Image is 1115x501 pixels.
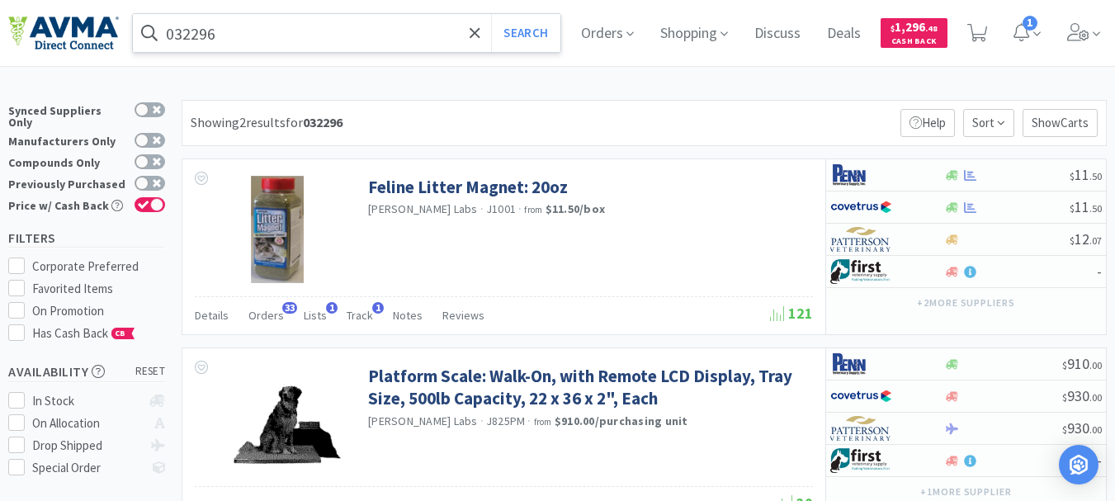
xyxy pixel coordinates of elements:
span: 33 [282,302,297,314]
div: Synced Suppliers Only [8,102,126,128]
div: On Promotion [32,301,166,321]
span: 930 [1062,418,1102,437]
span: $ [1062,391,1067,404]
span: reset [135,363,166,380]
span: . 50 [1089,202,1102,215]
div: In Stock [32,391,142,411]
img: 9dddde6b56bc4a549d3b6564e6482898_71285.png [209,365,347,472]
img: e1133ece90fa4a959c5ae41b0808c578_9.png [830,352,892,376]
span: 1 [326,302,338,314]
span: $ [891,23,895,34]
a: Deals [820,26,867,41]
div: Previously Purchased [8,176,126,190]
span: Reviews [442,308,484,323]
img: f5e969b455434c6296c6d81ef179fa71_3.png [830,416,892,441]
div: Showing 2 results [191,112,343,134]
span: · [518,201,522,216]
span: $ [1070,234,1075,247]
span: J1001 [486,201,516,216]
span: Lists [304,308,327,323]
div: Corporate Preferred [32,257,166,276]
span: 910 [1062,354,1102,373]
span: CB [112,328,129,338]
a: Feline Litter Magnet: 20oz [368,176,568,198]
img: 77fca1acd8b6420a9015268ca798ef17_1.png [830,384,892,409]
a: Discuss [748,26,807,41]
strong: $910.00 / purchasing unit [555,414,688,428]
a: $1,296.48Cash Back [881,11,947,55]
span: . 00 [1089,391,1102,404]
span: $ [1070,170,1075,182]
span: $ [1062,423,1067,436]
span: - [1097,262,1102,281]
p: Help [900,109,955,137]
span: $ [1070,202,1075,215]
span: . 00 [1089,423,1102,436]
div: Favorited Items [32,279,166,299]
div: Drop Shipped [32,436,142,456]
span: - [1097,451,1102,470]
a: [PERSON_NAME] Labs [368,414,478,428]
strong: $11.50 / box [546,201,606,216]
img: 77fca1acd8b6420a9015268ca798ef17_1.png [830,195,892,220]
a: Platform Scale: Walk-On, with Remote LCD Display, Tray Size, 500lb Capacity, 22 x 36 x 2", Each [368,365,809,410]
span: 1,296 [891,19,938,35]
span: · [527,414,531,428]
img: 1429c082542045969e1177cd33fb43dc_163944.png [251,176,304,283]
span: · [480,201,484,216]
input: Search by item, sku, manufacturer, ingredient, size... [133,14,560,52]
span: Orders [248,308,284,323]
span: Sort [963,109,1014,137]
span: Has Cash Back [32,325,135,341]
img: 67d67680309e4a0bb49a5ff0391dcc42_6.png [830,448,892,473]
span: J825PM [486,414,526,428]
div: Compounds Only [8,154,126,168]
span: . 50 [1089,170,1102,182]
div: On Allocation [32,414,142,433]
h5: Filters [8,229,165,248]
span: from [534,416,552,428]
img: 67d67680309e4a0bb49a5ff0391dcc42_6.png [830,259,892,284]
span: . 48 [925,23,938,34]
a: [PERSON_NAME] Labs [368,201,478,216]
div: Manufacturers Only [8,133,126,147]
span: 1 [372,302,384,314]
span: for [286,114,343,130]
p: Show Carts [1023,109,1098,137]
span: Track [347,308,373,323]
span: . 00 [1089,359,1102,371]
span: 121 [770,304,813,323]
span: · [480,414,484,428]
img: e4e33dab9f054f5782a47901c742baa9_102.png [8,16,119,50]
span: 11 [1070,165,1102,184]
span: Cash Back [891,37,938,48]
span: $ [1062,359,1067,371]
img: f5e969b455434c6296c6d81ef179fa71_3.png [830,227,892,252]
div: Special Order [32,458,142,478]
span: 930 [1062,386,1102,405]
span: from [524,204,542,215]
span: 12 [1070,229,1102,248]
img: e1133ece90fa4a959c5ae41b0808c578_9.png [830,163,892,187]
span: Notes [393,308,423,323]
button: Search [491,14,560,52]
div: Open Intercom Messenger [1059,445,1098,484]
span: . 07 [1089,234,1102,247]
span: Details [195,308,229,323]
span: 11 [1070,197,1102,216]
div: Price w/ Cash Back [8,197,126,211]
h5: Availability [8,362,165,381]
strong: 032296 [303,114,343,130]
span: 1 [1023,16,1037,31]
button: +2more suppliers [909,291,1023,314]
